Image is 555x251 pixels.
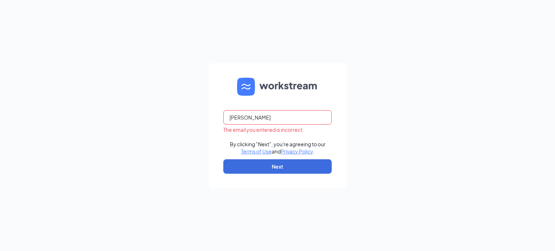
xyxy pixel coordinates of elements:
a: Privacy Policy [281,148,313,155]
a: Terms of Use [241,148,272,155]
button: Next [223,159,332,174]
div: By clicking "Next", you're agreeing to our and . [230,140,326,155]
div: The email you entered is incorrect. [223,126,332,133]
input: Email [223,110,332,125]
img: WS logo and Workstream text [237,78,318,96]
